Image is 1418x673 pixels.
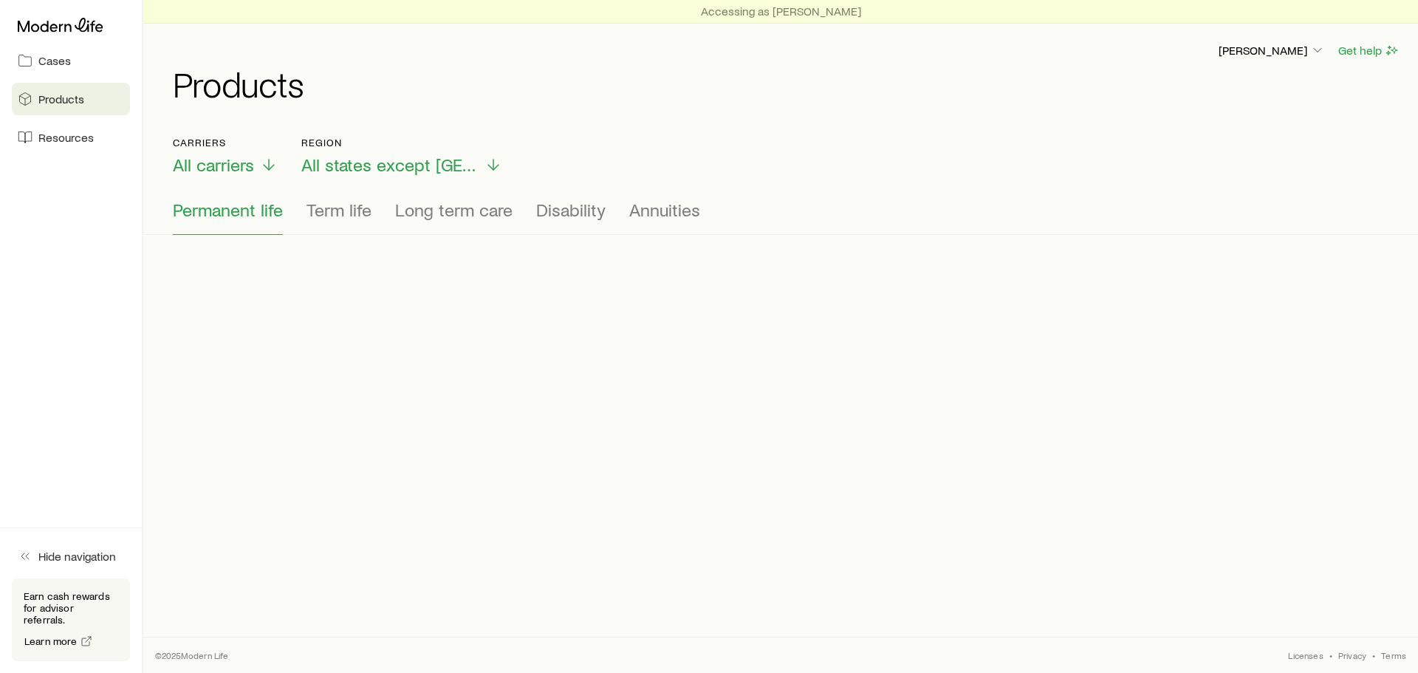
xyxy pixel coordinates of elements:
[301,137,502,148] p: Region
[38,130,94,145] span: Resources
[536,199,606,220] span: Disability
[24,636,78,646] span: Learn more
[306,199,371,220] span: Term life
[38,549,116,564] span: Hide navigation
[12,121,130,154] a: Resources
[1337,42,1400,59] button: Get help
[155,649,229,661] p: © 2025 Modern Life
[173,199,1388,235] div: Product types
[12,44,130,77] a: Cases
[301,137,502,176] button: RegionAll states except [GEOGRAPHIC_DATA]
[173,66,1400,101] h1: Products
[38,53,71,68] span: Cases
[12,83,130,115] a: Products
[173,137,278,176] button: CarriersAll carriers
[1338,649,1366,661] a: Privacy
[24,590,118,626] p: Earn cash rewards for advisor referrals.
[1218,42,1326,60] button: [PERSON_NAME]
[173,199,283,220] span: Permanent life
[1219,43,1325,58] p: [PERSON_NAME]
[12,578,130,661] div: Earn cash rewards for advisor referrals.Learn more
[38,92,84,106] span: Products
[173,137,278,148] p: Carriers
[1381,649,1406,661] a: Terms
[395,199,513,220] span: Long term care
[173,154,254,175] span: All carriers
[629,199,700,220] span: Annuities
[1329,649,1332,661] span: •
[1288,649,1323,661] a: Licenses
[12,540,130,573] button: Hide navigation
[701,4,861,18] p: Accessing as [PERSON_NAME]
[301,154,479,175] span: All states except [GEOGRAPHIC_DATA]
[1372,649,1375,661] span: •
